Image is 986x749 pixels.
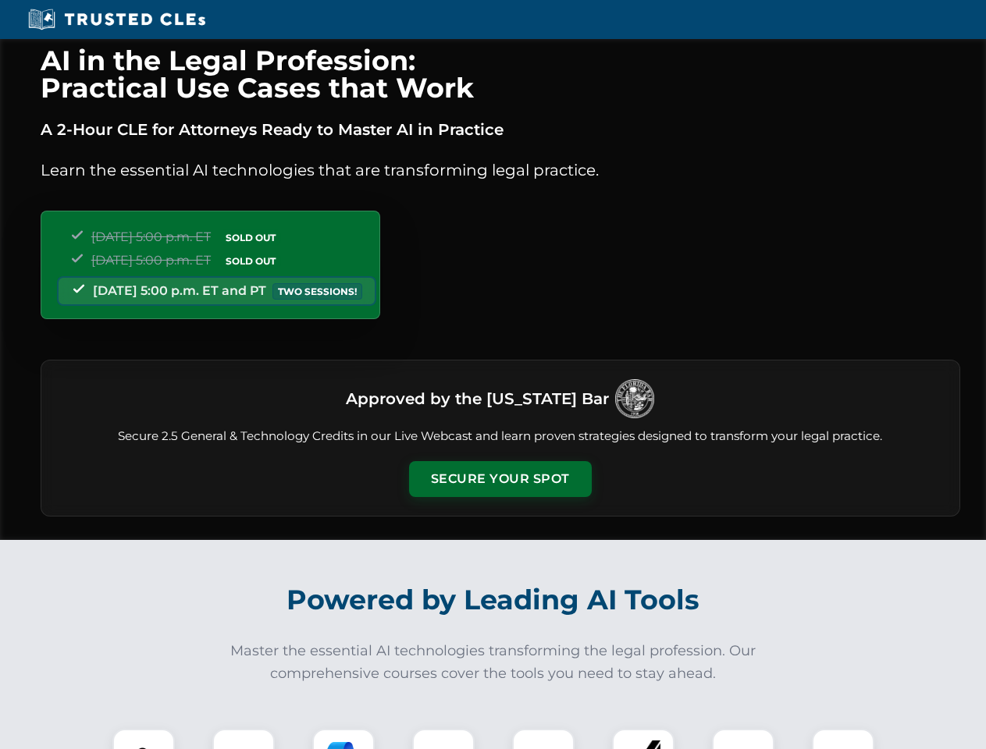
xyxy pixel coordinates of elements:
span: [DATE] 5:00 p.m. ET [91,229,211,244]
p: Secure 2.5 General & Technology Credits in our Live Webcast and learn proven strategies designed ... [60,428,941,445]
span: SOLD OUT [220,229,281,246]
p: Learn the essential AI technologies that are transforming legal practice. [41,158,960,183]
span: [DATE] 5:00 p.m. ET [91,253,211,268]
span: SOLD OUT [220,253,281,269]
h1: AI in the Legal Profession: Practical Use Cases that Work [41,47,960,101]
img: Trusted CLEs [23,8,210,31]
h2: Powered by Leading AI Tools [61,573,926,627]
img: Logo [615,379,654,418]
p: Master the essential AI technologies transforming the legal profession. Our comprehensive courses... [220,640,767,685]
p: A 2-Hour CLE for Attorneys Ready to Master AI in Practice [41,117,960,142]
button: Secure Your Spot [409,461,592,497]
h3: Approved by the [US_STATE] Bar [346,385,609,413]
